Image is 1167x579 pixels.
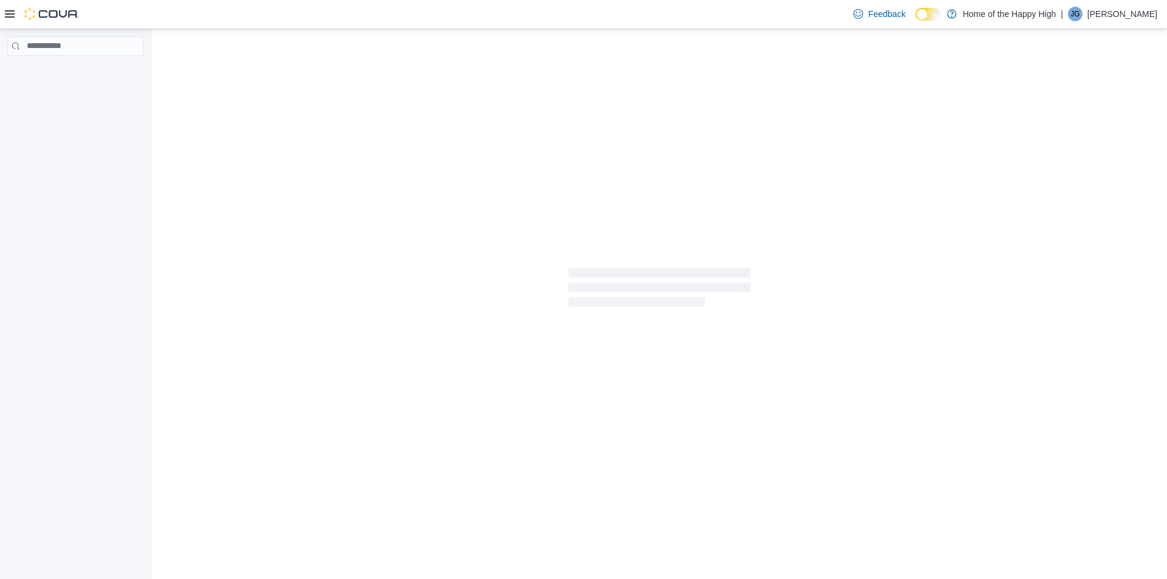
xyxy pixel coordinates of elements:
[1087,7,1157,21] p: [PERSON_NAME]
[568,270,751,309] span: Loading
[1061,7,1063,21] p: |
[24,8,79,20] img: Cova
[868,8,905,20] span: Feedback
[915,8,941,21] input: Dark Mode
[1068,7,1083,21] div: James Guzzo
[7,58,143,87] nav: Complex example
[963,7,1056,21] p: Home of the Happy High
[849,2,910,26] a: Feedback
[1070,7,1079,21] span: JG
